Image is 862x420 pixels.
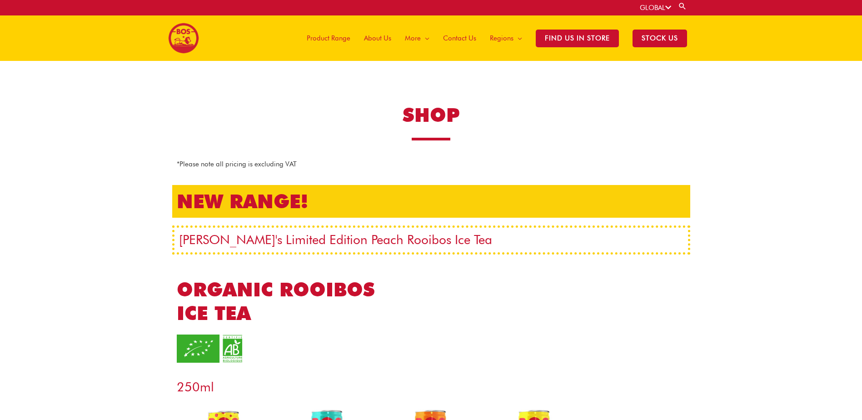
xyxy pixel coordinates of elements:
[626,15,694,61] a: STOCK US
[364,25,391,52] span: About Us
[254,102,608,129] h1: SHOP
[179,232,683,248] h3: [PERSON_NAME]'s Limited Edition Peach Rooibos Ice Tea
[436,15,483,61] a: Contact Us
[177,278,381,325] h2: ORGANIC ROOIBOS ICE TEA
[490,25,513,52] span: Regions
[640,4,671,12] a: GLOBAL
[536,30,619,47] span: Find Us in Store
[177,335,245,363] img: organic
[678,2,687,10] a: Search button
[529,15,626,61] a: Find Us in Store
[177,190,686,214] h2: NEW RANGE!
[177,380,686,395] h3: 250ml
[300,15,357,61] a: Product Range
[357,15,398,61] a: About Us
[177,159,686,170] p: *Please note all pricing is excluding VAT
[293,15,694,61] nav: Site Navigation
[405,25,421,52] span: More
[398,15,436,61] a: More
[307,25,350,52] span: Product Range
[483,15,529,61] a: Regions
[633,30,687,47] span: STOCK US
[168,23,199,54] img: BOS logo finals-200px
[443,25,476,52] span: Contact Us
